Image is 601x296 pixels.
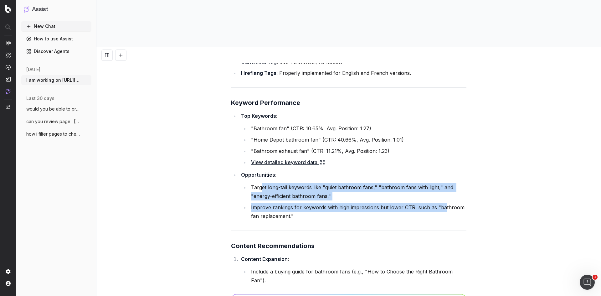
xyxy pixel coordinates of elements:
[231,99,300,106] strong: Keyword Performance
[24,5,89,14] button: Assist
[239,112,466,167] li: :
[249,124,466,133] li: "Bathroom fan" (CTR: 10.65%, Avg. Position: 1.27)
[6,105,10,109] img: Switch project
[21,117,91,127] button: can you review page : [URL]
[21,129,91,139] button: how i filter pages to check their techni
[580,275,595,290] iframe: Intercom live chat
[10,16,15,21] img: website_grey.svg
[239,69,466,77] li: : Properly implemented for English and French versions.
[6,89,11,94] img: Assist
[231,242,315,250] strong: Content Recommendations
[6,269,11,274] img: Setting
[24,37,56,41] div: Domain Overview
[16,16,69,21] div: Domain: [DOMAIN_NAME]
[21,75,91,85] button: I am working on [URL][DOMAIN_NAME]
[6,65,11,70] img: Activation
[251,158,325,167] a: View detailed keyword data
[17,36,22,41] img: tab_domain_overview_orange.svg
[593,275,598,280] span: 1
[6,52,11,58] img: Intelligence
[6,40,11,45] img: Analytics
[241,113,276,119] strong: Top Keywords
[249,147,466,155] li: "Bathroom exhaust fan" (CTR: 11.21%, Avg. Position: 1.23)
[21,46,91,56] a: Discover Agents
[69,37,105,41] div: Keywords by Traffic
[249,203,466,221] li: Improve rankings for keywords with high impressions but lower CTR, such as "bathroom fan replacem...
[26,106,81,112] span: would you be able to provide some insigh
[6,281,11,286] img: My account
[241,172,275,178] strong: Opportunities
[21,34,91,44] a: How to use Assist
[5,5,11,13] img: Botify logo
[6,77,11,82] img: Studio
[239,170,466,221] li: :
[24,6,29,12] img: Assist
[249,183,466,200] li: Target long-tail keywords like "quiet bathroom fans," "bathroom fans with light," and "energy-eff...
[26,95,54,101] span: last 30 days
[18,10,31,15] div: v 4.0.25
[26,131,81,137] span: how i filter pages to check their techni
[10,10,15,15] img: logo_orange.svg
[241,256,288,262] strong: Content Expansion
[26,66,40,73] span: [DATE]
[241,70,276,76] strong: Hreflang Tags
[249,267,466,285] li: Include a buying guide for bathroom fans (e.g., "How to Choose the Right Bathroom Fan").
[26,77,81,83] span: I am working on [URL][DOMAIN_NAME]
[249,135,466,144] li: "Home Depot bathroom fan" (CTR: 40.66%, Avg. Position: 1.01)
[21,104,91,114] button: would you be able to provide some insigh
[26,118,81,125] span: can you review page : [URL]
[32,5,48,14] h1: Assist
[62,36,67,41] img: tab_keywords_by_traffic_grey.svg
[21,21,91,31] button: New Chat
